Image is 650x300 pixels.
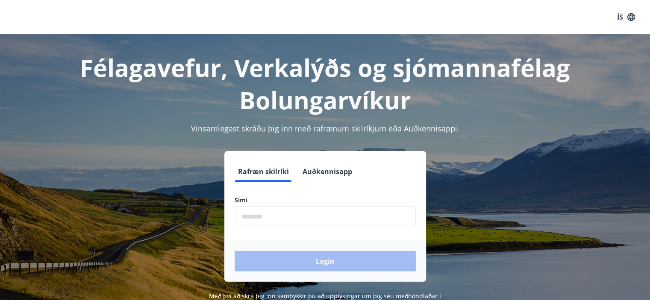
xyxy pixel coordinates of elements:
label: Sími [235,196,416,204]
button: Rafræn skilríki [235,161,292,182]
h1: Félagavefur, Verkalýðs og sjómannafélag Bolungarvíkur [28,51,623,116]
span: Vinsamlegast skráðu þig inn með rafrænum skilríkjum eða Auðkennisappi. [191,123,459,134]
button: ÍS [612,9,640,25]
button: Auðkennisapp [299,161,356,182]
